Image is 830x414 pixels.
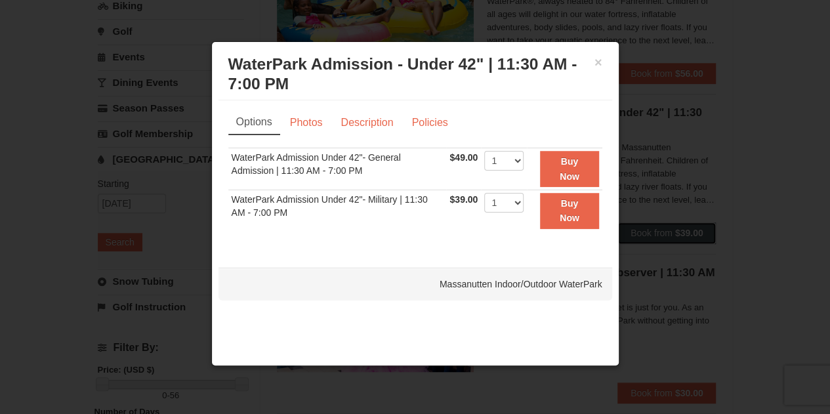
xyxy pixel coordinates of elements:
[594,56,602,69] button: ×
[281,110,331,135] a: Photos
[449,194,478,205] span: $39.00
[560,156,579,181] strong: Buy Now
[228,110,280,135] a: Options
[228,190,447,231] td: WaterPark Admission Under 42"- Military | 11:30 AM - 7:00 PM
[403,110,456,135] a: Policies
[218,268,612,300] div: Massanutten Indoor/Outdoor WaterPark
[228,148,447,190] td: WaterPark Admission Under 42"- General Admission | 11:30 AM - 7:00 PM
[449,152,478,163] span: $49.00
[540,151,598,187] button: Buy Now
[560,198,579,223] strong: Buy Now
[332,110,402,135] a: Description
[540,193,598,229] button: Buy Now
[228,54,602,94] h3: WaterPark Admission - Under 42" | 11:30 AM - 7:00 PM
